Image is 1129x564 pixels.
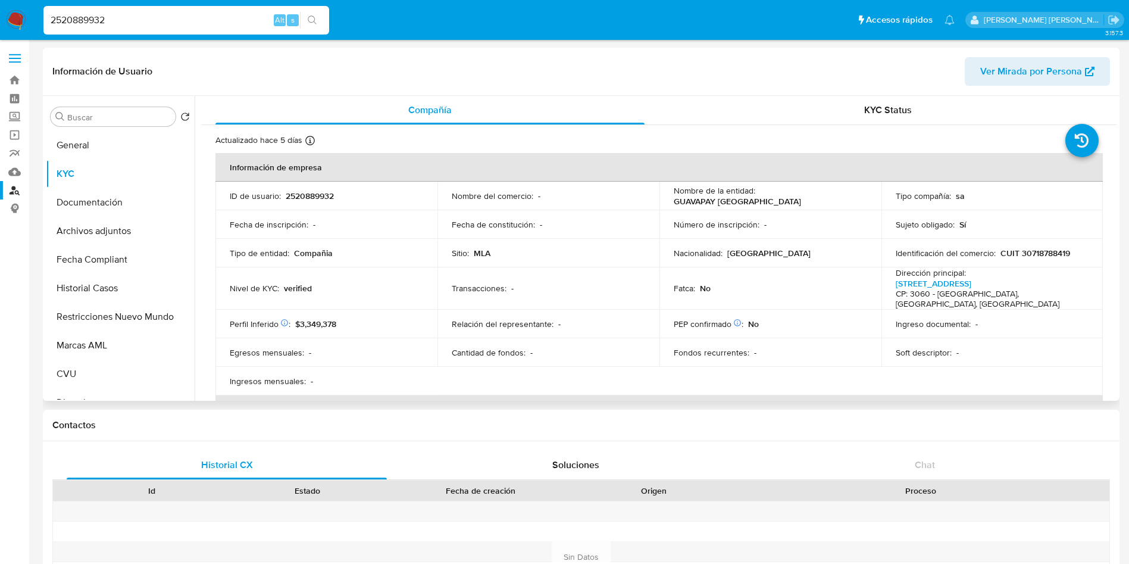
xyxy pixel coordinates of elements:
span: Historial CX [201,458,253,472]
p: Fecha de constitución : [452,219,535,230]
p: ID de usuario : [230,191,281,201]
span: Ver Mirada por Persona [980,57,1082,86]
button: Direcciones [46,388,195,417]
p: - [540,219,542,230]
p: sandra.helbardt@mercadolibre.com [984,14,1104,26]
p: Sitio : [452,248,469,258]
a: Salir [1108,14,1120,26]
p: [GEOGRAPHIC_DATA] [727,248,811,258]
p: Soft descriptor : [896,347,952,358]
div: Proceso [740,485,1101,497]
button: KYC [46,160,195,188]
p: 2520889932 [286,191,334,201]
p: Transacciones : [452,283,506,294]
p: - [754,347,756,358]
p: Nombre de la entidad : [674,185,755,196]
div: Estado [238,485,377,497]
button: Documentación [46,188,195,217]
button: search-icon [300,12,324,29]
span: $3,349,378 [295,318,336,330]
p: Fondos recurrentes : [674,347,749,358]
button: Volver al orden por defecto [180,112,190,125]
p: MLA [474,248,490,258]
span: s [291,14,295,26]
button: Restricciones Nuevo Mundo [46,303,195,331]
input: Buscar [67,112,171,123]
p: - [309,347,311,358]
div: Origen [584,485,724,497]
button: Marcas AML [46,331,195,360]
span: Alt [275,14,284,26]
button: CVU [46,360,195,388]
button: Archivos adjuntos [46,217,195,245]
p: Fecha de inscripción : [230,219,308,230]
p: GUAVAPAY [GEOGRAPHIC_DATA] [674,196,801,207]
p: Número de inscripción : [674,219,759,230]
p: Nombre del comercio : [452,191,533,201]
p: Compañia [294,248,333,258]
p: - [530,347,533,358]
button: Buscar [55,112,65,121]
p: - [764,219,767,230]
p: - [538,191,540,201]
span: Compañía [408,103,452,117]
span: KYC Status [864,103,912,117]
th: Datos de contacto [215,395,1103,424]
p: Sujeto obligado : [896,219,955,230]
span: Chat [915,458,935,472]
span: Soluciones [552,458,599,472]
p: - [956,347,959,358]
p: - [313,219,315,230]
p: Cantidad de fondos : [452,347,526,358]
p: Dirección principal : [896,267,966,278]
input: Buscar usuario o caso... [43,13,329,28]
button: General [46,131,195,160]
p: Egresos mensuales : [230,347,304,358]
p: CUIT 30718788419 [1000,248,1070,258]
p: No [748,319,759,329]
p: Nivel de KYC : [230,283,279,294]
span: Accesos rápidos [866,14,933,26]
p: - [311,376,313,387]
a: [STREET_ADDRESS] [896,278,971,289]
p: No [700,283,711,294]
p: Ingresos mensuales : [230,376,306,387]
p: PEP confirmado : [674,319,743,329]
div: Id [82,485,221,497]
p: verified [284,283,312,294]
h4: CP: 3060 - [GEOGRAPHIC_DATA], [GEOGRAPHIC_DATA], [GEOGRAPHIC_DATA] [896,289,1084,310]
p: Ingreso documental : [896,319,971,329]
button: Historial Casos [46,274,195,303]
p: Sí [959,219,966,230]
p: Tipo de entidad : [230,248,289,258]
p: sa [956,191,965,201]
p: Perfil Inferido : [230,319,290,329]
p: - [511,283,514,294]
div: Fecha de creación [394,485,568,497]
p: Actualizado hace 5 días [215,135,302,146]
p: Nacionalidad : [674,248,723,258]
p: Tipo compañía : [896,191,951,201]
p: Relación del representante : [452,319,553,329]
th: Información de empresa [215,153,1103,182]
h1: Contactos [52,419,1110,431]
h1: Información de Usuario [52,66,152,77]
button: Fecha Compliant [46,245,195,274]
a: Notificaciones [945,15,955,25]
p: Fatca : [674,283,695,294]
p: Identificación del comercio : [896,248,996,258]
p: - [558,319,561,329]
button: Ver Mirada por Persona [965,57,1110,86]
p: - [975,319,978,329]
